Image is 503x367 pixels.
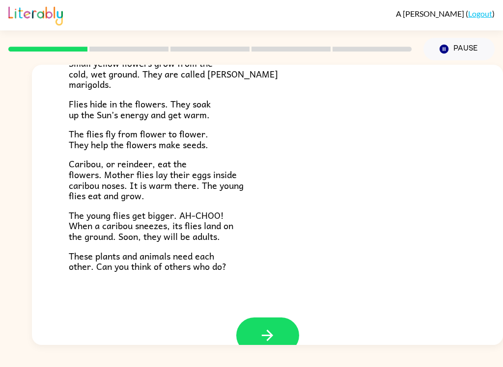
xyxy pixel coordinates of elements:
a: Logout [468,9,492,18]
span: Caribou, or reindeer, eat the flowers. Mother flies lay their eggs inside caribou noses. It is wa... [69,157,244,203]
span: A [PERSON_NAME] [396,9,466,18]
span: The young flies get bigger. AH-CHOO! When a caribou sneezes, its flies land on the ground. Soon, ... [69,208,233,243]
img: Literably [8,4,63,26]
div: ( ) [396,9,495,18]
span: Small yellow flowers grow from the cold, wet ground. They are called [PERSON_NAME] marigolds. [69,56,278,91]
span: Flies hide in the flowers. They soak up the Sun’s energy and get warm. [69,97,211,122]
span: These plants and animals need each other. Can you think of others who do? [69,249,226,274]
span: The flies fly from flower to flower. They help the flowers make seeds. [69,127,208,152]
button: Pause [423,38,495,60]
